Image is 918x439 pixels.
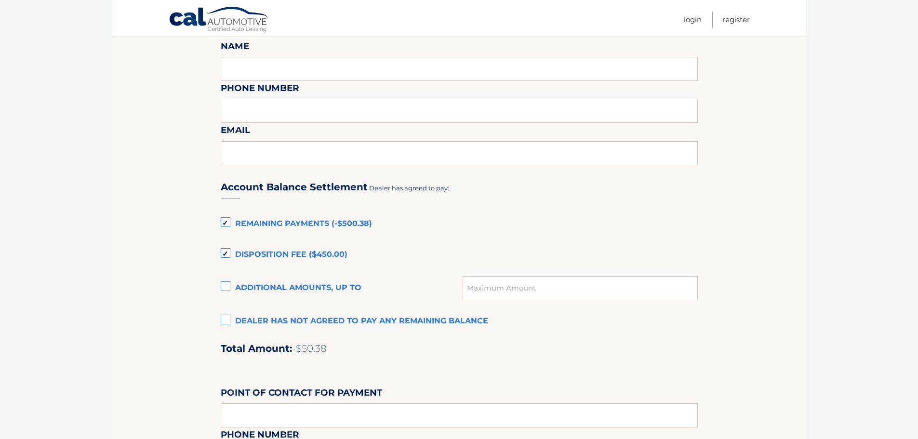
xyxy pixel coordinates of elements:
a: Register [722,12,750,27]
span: -$50.38 [292,343,327,354]
h2: Total Amount: [221,343,698,355]
h3: Account Balance Settlement [221,181,368,193]
label: Name [221,39,249,57]
label: Remaining Payments (-$500.38) [221,214,698,234]
input: Maximum Amount [463,276,697,300]
a: Cal Automotive [169,6,270,34]
span: Dealer has agreed to pay: [369,184,449,192]
label: Email [221,123,250,141]
label: Disposition Fee ($450.00) [221,245,698,265]
a: Login [684,12,702,27]
label: Dealer has not agreed to pay any remaining balance [221,312,698,331]
label: Phone Number [221,81,299,99]
label: Additional amounts, up to [221,279,463,298]
label: Point of Contact for Payment [221,386,382,403]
